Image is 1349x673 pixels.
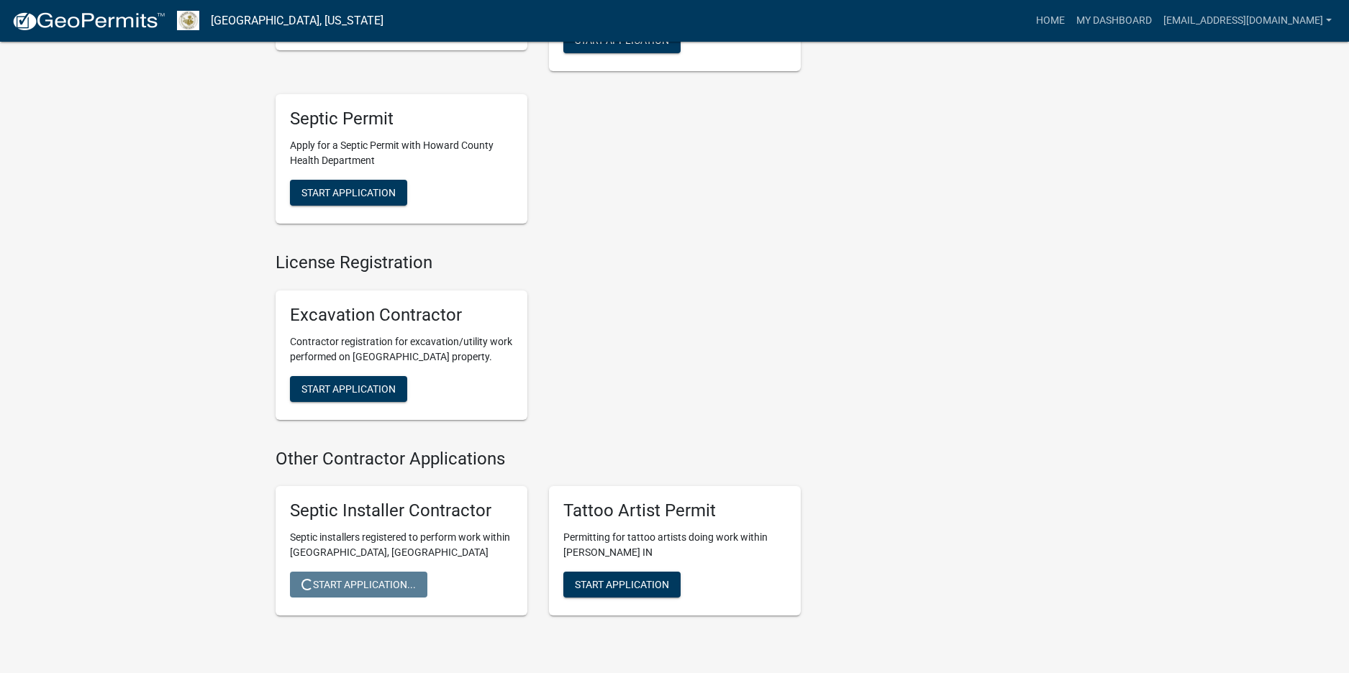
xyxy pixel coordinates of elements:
h5: Tattoo Artist Permit [563,500,786,521]
p: Apply for a Septic Permit with Howard County Health Department [290,138,513,168]
span: Start Application [575,35,669,46]
span: Start Application [301,187,396,198]
h5: Septic Permit [290,109,513,129]
p: Permitting for tattoo artists doing work within [PERSON_NAME] IN [563,530,786,560]
button: Start Application [563,572,681,598]
span: Start Application... [301,579,416,590]
span: Start Application [575,579,669,590]
a: My Dashboard [1071,7,1158,35]
a: [GEOGRAPHIC_DATA], [US_STATE] [211,9,383,33]
p: Septic installers registered to perform work within [GEOGRAPHIC_DATA], [GEOGRAPHIC_DATA] [290,530,513,560]
a: [EMAIL_ADDRESS][DOMAIN_NAME] [1158,7,1337,35]
span: Start Application [301,383,396,394]
h5: Septic Installer Contractor [290,500,513,521]
p: Contractor registration for excavation/utility work performed on [GEOGRAPHIC_DATA] property. [290,334,513,365]
img: Howard County, Indiana [177,11,199,30]
h4: License Registration [276,252,801,273]
button: Start Application [290,376,407,402]
h5: Excavation Contractor [290,305,513,326]
a: Home [1030,7,1071,35]
wm-workflow-list-section: Other Contractor Applications [276,449,801,628]
button: Start Application [290,180,407,206]
button: Start Application... [290,572,427,598]
h4: Other Contractor Applications [276,449,801,470]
